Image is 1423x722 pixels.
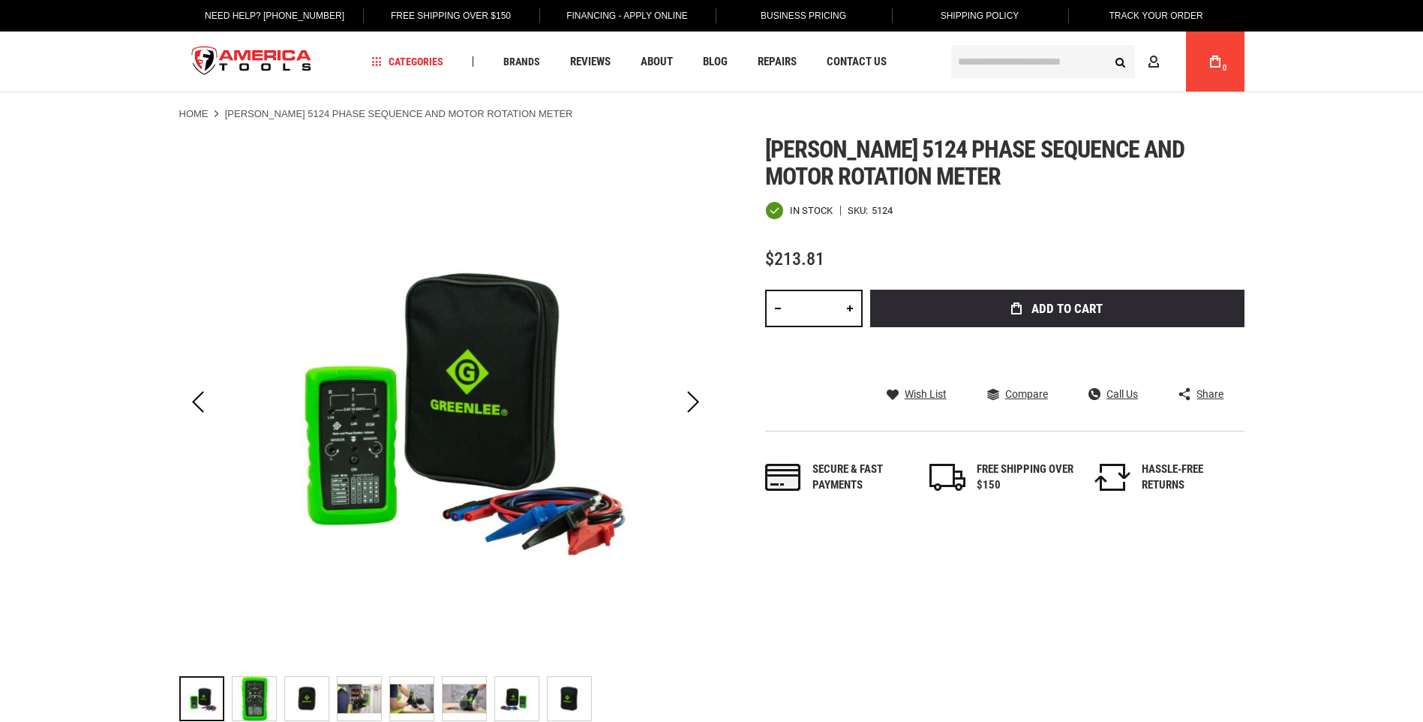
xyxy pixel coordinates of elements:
[495,677,539,720] img: GREENLEE 5124 PHASE SEQUENCE AND MOTOR ROTATION METER
[1005,389,1048,399] span: Compare
[1106,389,1138,399] span: Call Us
[1106,47,1135,76] button: Search
[790,206,833,215] span: In stock
[497,52,547,72] a: Brands
[443,677,486,720] img: GREENLEE 5124 PHASE SEQUENCE AND MOTOR ROTATION METER
[765,201,833,220] div: Availability
[285,677,329,720] img: GREENLEE 5124 PHASE SEQUENCE AND MOTOR ROTATION METER
[872,206,893,215] div: 5124
[225,108,573,119] strong: [PERSON_NAME] 5124 PHASE SEQUENCE AND MOTOR ROTATION METER
[233,677,276,720] img: GREENLEE 5124 PHASE SEQUENCE AND MOTOR ROTATION METER
[987,387,1048,401] a: Compare
[870,290,1244,327] button: Add to Cart
[570,56,611,68] span: Reviews
[696,52,734,72] a: Blog
[1223,64,1227,72] span: 0
[179,34,325,90] img: America Tools
[674,136,712,669] div: Next
[758,56,797,68] span: Repairs
[1196,389,1223,399] span: Share
[371,56,443,67] span: Categories
[365,52,450,72] a: Categories
[887,387,947,401] a: Wish List
[390,677,434,720] img: GREENLEE 5124 PHASE SEQUENCE AND MOTOR ROTATION METER
[848,206,872,215] strong: SKU
[338,677,381,720] img: GREENLEE 5124 PHASE SEQUENCE AND MOTOR ROTATION METER
[548,677,591,720] img: GREENLEE 5124 PHASE SEQUENCE AND MOTOR ROTATION METER
[941,11,1019,21] span: Shipping Policy
[765,464,801,491] img: payments
[812,462,910,494] div: Secure & fast payments
[179,107,209,121] a: Home
[905,389,947,399] span: Wish List
[929,464,965,491] img: shipping
[1088,387,1138,401] a: Call Us
[820,52,893,72] a: Contact Us
[867,332,1247,375] iframe: Secure express checkout frame
[641,56,673,68] span: About
[751,52,803,72] a: Repairs
[765,248,824,269] span: $213.81
[634,52,680,72] a: About
[827,56,887,68] span: Contact Us
[977,462,1074,494] div: FREE SHIPPING OVER $150
[703,56,728,68] span: Blog
[179,136,217,669] div: Previous
[1142,462,1239,494] div: HASSLE-FREE RETURNS
[1031,302,1103,315] span: Add to Cart
[503,56,540,67] span: Brands
[1201,32,1229,92] a: 0
[179,136,712,669] img: GREENLEE 5124 PHASE SEQUENCE AND MOTOR ROTATION METER
[563,52,617,72] a: Reviews
[765,135,1184,191] span: [PERSON_NAME] 5124 phase sequence and motor rotation meter
[179,34,325,90] a: store logo
[1094,464,1130,491] img: returns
